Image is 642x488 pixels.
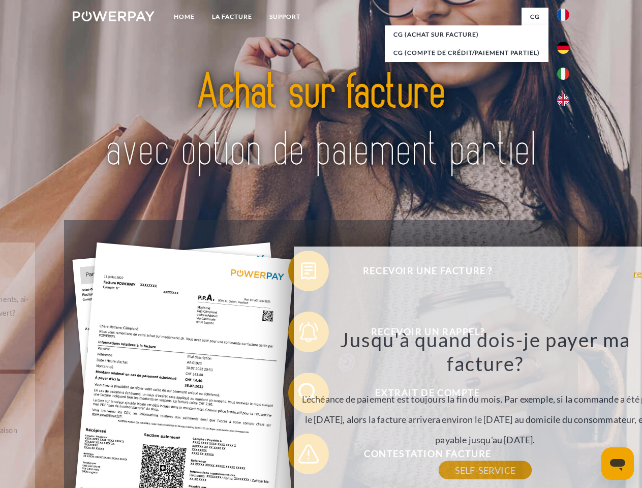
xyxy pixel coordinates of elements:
[557,9,569,21] img: fr
[557,94,569,106] img: en
[73,11,155,21] img: logo-powerpay-white.svg
[203,8,261,26] a: LA FACTURE
[385,25,548,44] a: CG (achat sur facture)
[439,461,532,479] a: SELF-SERVICE
[385,44,548,62] a: CG (Compte de crédit/paiement partiel)
[601,447,634,480] iframe: Bouton de lancement de la fenêtre de messagerie
[165,8,203,26] a: Home
[557,42,569,54] img: de
[557,68,569,80] img: it
[522,8,548,26] a: CG
[97,49,545,195] img: title-powerpay_fr.svg
[261,8,309,26] a: Support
